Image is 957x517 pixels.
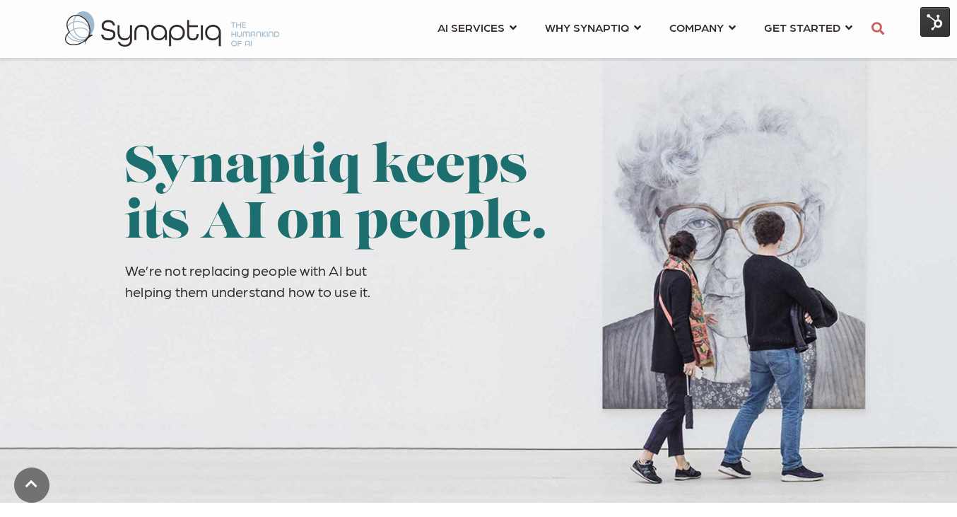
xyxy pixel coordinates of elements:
nav: menu [423,4,867,54]
iframe: Embedded CTA [324,325,451,361]
span: AI SERVICES [438,18,505,37]
img: synaptiq logo-2 [65,11,279,47]
span: GET STARTED [764,18,840,37]
a: GET STARTED [764,14,852,40]
span: COMPANY [669,18,724,37]
a: WHY SYNAPTIQ [545,14,641,40]
p: We’re not replacing people with AI but helping them understand how to use it. [125,260,590,302]
span: WHY SYNAPTIQ [545,18,629,37]
a: COMPANY [669,14,736,40]
iframe: Embedded CTA [125,325,284,361]
span: Synaptiq keeps its AI on people. [125,144,547,250]
img: HubSpot Tools Menu Toggle [920,7,950,37]
a: AI SERVICES [438,14,517,40]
